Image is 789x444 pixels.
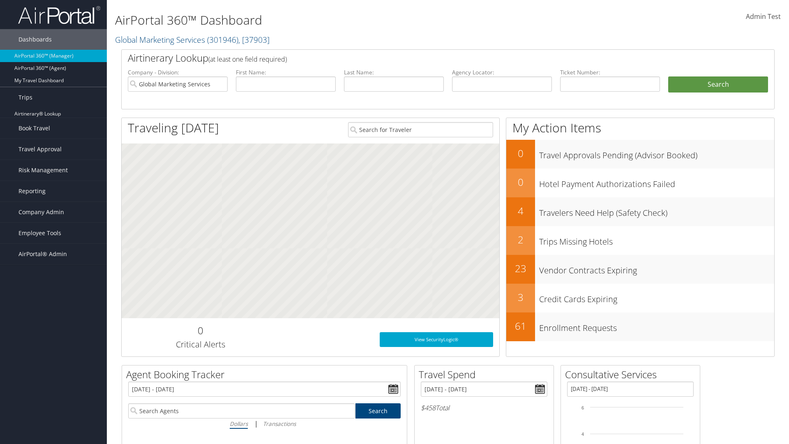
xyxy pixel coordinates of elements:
[126,368,407,382] h2: Agent Booking Tracker
[128,119,219,136] h1: Traveling [DATE]
[348,122,493,137] input: Search for Traveler
[539,289,774,305] h3: Credit Cards Expiring
[506,146,535,160] h2: 0
[506,119,774,136] h1: My Action Items
[128,324,273,338] h2: 0
[128,403,355,419] input: Search Agents
[18,202,64,222] span: Company Admin
[539,232,774,247] h3: Trips Missing Hotels
[128,419,401,429] div: |
[506,197,774,226] a: 4Travelers Need Help (Safety Check)
[18,160,68,180] span: Risk Management
[506,175,535,189] h2: 0
[208,55,287,64] span: (at least one field required)
[581,405,584,410] tspan: 6
[746,4,781,30] a: Admin Test
[421,403,547,412] h6: Total
[506,290,535,304] h2: 3
[560,68,660,76] label: Ticket Number:
[355,403,401,419] a: Search
[236,68,336,76] label: First Name:
[539,318,774,334] h3: Enrollment Requests
[565,368,700,382] h2: Consultative Services
[18,244,67,264] span: AirPortal® Admin
[128,339,273,350] h3: Critical Alerts
[263,420,296,428] i: Transactions
[18,5,100,25] img: airportal-logo.png
[115,34,270,45] a: Global Marketing Services
[128,68,228,76] label: Company - Division:
[539,174,774,190] h3: Hotel Payment Authorizations Failed
[421,403,436,412] span: $458
[746,12,781,21] span: Admin Test
[539,261,774,276] h3: Vendor Contracts Expiring
[344,68,444,76] label: Last Name:
[668,76,768,93] button: Search
[18,223,61,243] span: Employee Tools
[452,68,552,76] label: Agency Locator:
[115,12,559,29] h1: AirPortal 360™ Dashboard
[419,368,554,382] h2: Travel Spend
[506,255,774,284] a: 23Vendor Contracts Expiring
[506,261,535,275] h2: 23
[506,226,774,255] a: 2Trips Missing Hotels
[380,332,493,347] a: View SecurityLogic®
[128,51,714,65] h2: Airtinerary Lookup
[18,118,50,139] span: Book Travel
[506,169,774,197] a: 0Hotel Payment Authorizations Failed
[18,139,62,160] span: Travel Approval
[506,319,535,333] h2: 61
[539,203,774,219] h3: Travelers Need Help (Safety Check)
[506,233,535,247] h2: 2
[506,204,535,218] h2: 4
[539,146,774,161] h3: Travel Approvals Pending (Advisor Booked)
[18,181,46,201] span: Reporting
[506,284,774,312] a: 3Credit Cards Expiring
[581,432,584,437] tspan: 4
[18,29,52,50] span: Dashboards
[238,34,270,45] span: , [ 37903 ]
[230,420,248,428] i: Dollars
[506,140,774,169] a: 0Travel Approvals Pending (Advisor Booked)
[18,87,32,108] span: Trips
[506,312,774,341] a: 61Enrollment Requests
[207,34,238,45] span: ( 301946 )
